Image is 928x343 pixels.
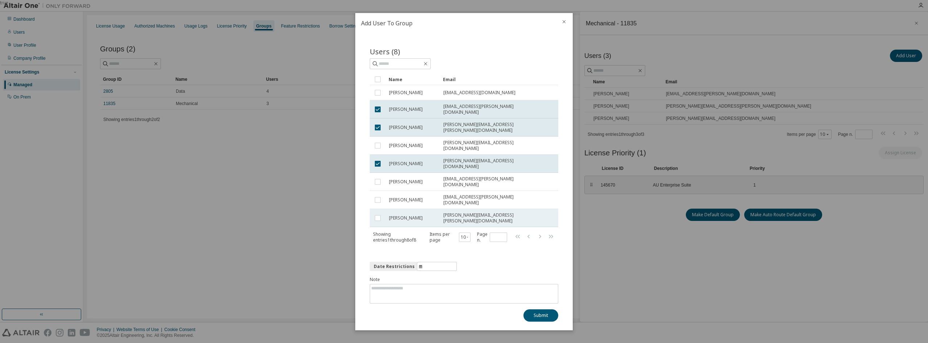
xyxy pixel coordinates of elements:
div: Email [443,74,546,85]
span: Items per page [430,231,471,243]
span: [PERSON_NAME] [389,179,423,185]
button: Submit [523,309,558,322]
span: [PERSON_NAME][EMAIL_ADDRESS][PERSON_NAME][DOMAIN_NAME] [443,212,546,224]
span: [PERSON_NAME] [389,143,423,149]
h2: Add User To Group [355,13,555,33]
span: [PERSON_NAME] [389,161,423,167]
span: Page n. [477,231,507,243]
span: [EMAIL_ADDRESS][PERSON_NAME][DOMAIN_NAME] [443,176,546,188]
span: [PERSON_NAME][EMAIL_ADDRESS][PERSON_NAME][DOMAIN_NAME] [443,122,546,133]
span: [PERSON_NAME][EMAIL_ADDRESS][DOMAIN_NAME] [443,158,546,170]
label: Note [370,277,558,283]
button: close [561,19,567,25]
span: Showing entries 1 through 8 of 8 [373,231,416,243]
button: 10 [461,234,469,240]
span: [EMAIL_ADDRESS][PERSON_NAME][DOMAIN_NAME] [443,104,546,115]
span: [PERSON_NAME] [389,125,423,130]
div: Name [389,74,437,85]
span: [PERSON_NAME] [389,197,423,203]
span: [EMAIL_ADDRESS][DOMAIN_NAME] [443,90,515,96]
span: [PERSON_NAME] [389,90,423,96]
button: information [370,262,457,271]
span: Date Restrictions [374,263,415,269]
span: [PERSON_NAME] [389,106,423,112]
span: [EMAIL_ADDRESS][PERSON_NAME][DOMAIN_NAME] [443,194,546,206]
span: Users (8) [370,46,400,57]
span: [PERSON_NAME][EMAIL_ADDRESS][DOMAIN_NAME] [443,140,546,151]
span: [PERSON_NAME] [389,215,423,221]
